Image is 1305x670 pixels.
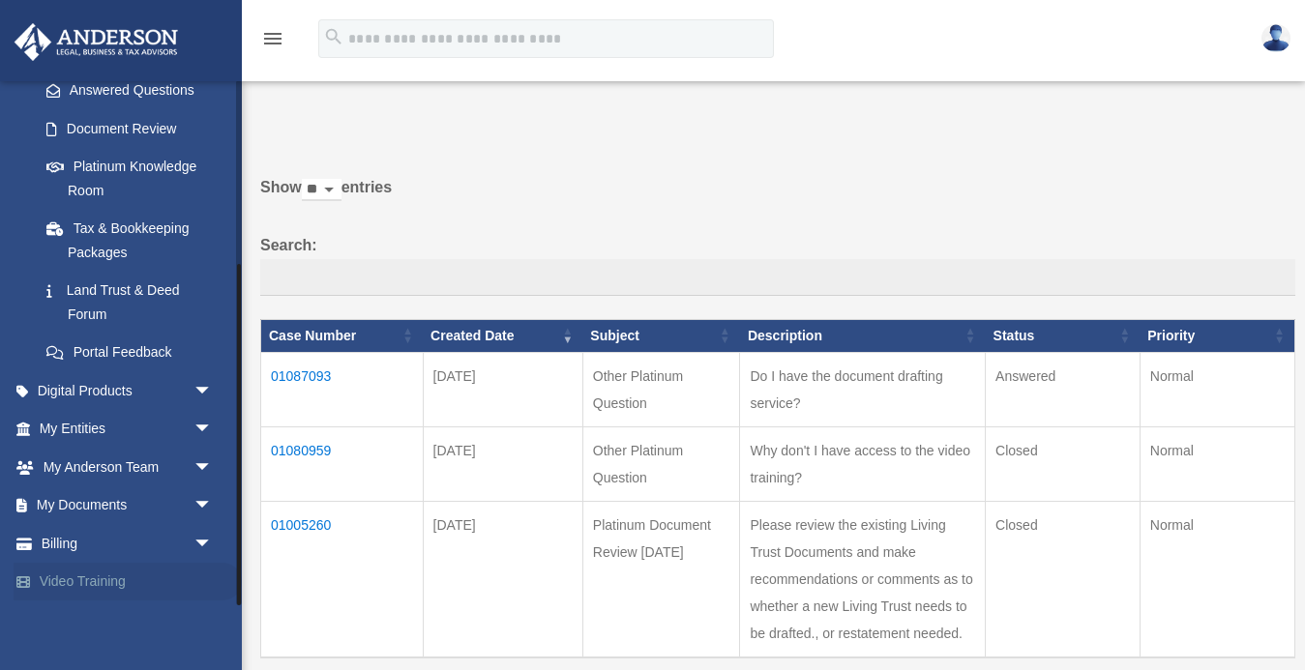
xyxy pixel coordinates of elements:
i: menu [261,27,284,50]
a: Video Training [14,563,242,601]
span: arrow_drop_down [193,410,232,450]
a: My Documentsarrow_drop_down [14,486,242,525]
th: Priority: activate to sort column ascending [1140,319,1294,352]
th: Case Number: activate to sort column ascending [261,319,424,352]
th: Status: activate to sort column ascending [986,319,1141,352]
span: arrow_drop_down [193,371,232,411]
a: menu [261,34,284,50]
td: Closed [986,426,1141,501]
a: Portal Feedback [27,334,232,372]
img: Anderson Advisors Platinum Portal [9,23,184,61]
span: arrow_drop_down [193,448,232,487]
select: Showentries [302,179,341,201]
img: User Pic [1261,24,1290,52]
input: Search: [260,259,1295,296]
th: Subject: activate to sort column ascending [582,319,740,352]
td: Normal [1140,352,1294,426]
td: Answered [986,352,1141,426]
span: arrow_drop_down [193,524,232,564]
a: Digital Productsarrow_drop_down [14,371,242,410]
td: 01005260 [261,501,424,657]
a: Tax & Bookkeeping Packages [27,210,232,272]
td: [DATE] [423,501,582,657]
td: [DATE] [423,426,582,501]
label: Show entries [260,174,1295,220]
td: Normal [1140,501,1294,657]
a: Platinum Knowledge Room [27,148,232,210]
td: Do I have the document drafting service? [740,352,986,426]
th: Description: activate to sort column ascending [740,319,986,352]
label: Search: [260,232,1295,296]
td: Other Platinum Question [582,426,740,501]
a: My Entitiesarrow_drop_down [14,410,242,449]
i: search [323,26,344,47]
td: Why don't I have access to the video training? [740,426,986,501]
span: arrow_drop_down [193,486,232,526]
td: [DATE] [423,352,582,426]
a: Document Review [27,109,232,148]
a: Answered Questions [27,72,222,110]
a: Billingarrow_drop_down [14,524,242,563]
a: Land Trust & Deed Forum [27,272,232,334]
td: Normal [1140,426,1294,501]
td: Platinum Document Review [DATE] [582,501,740,657]
td: Please review the existing Living Trust Documents and make recommendations or comments as to whet... [740,501,986,657]
td: Other Platinum Question [582,352,740,426]
a: My Anderson Teamarrow_drop_down [14,448,242,486]
td: 01080959 [261,426,424,501]
td: Closed [986,501,1141,657]
td: 01087093 [261,352,424,426]
th: Created Date: activate to sort column ascending [423,319,582,352]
